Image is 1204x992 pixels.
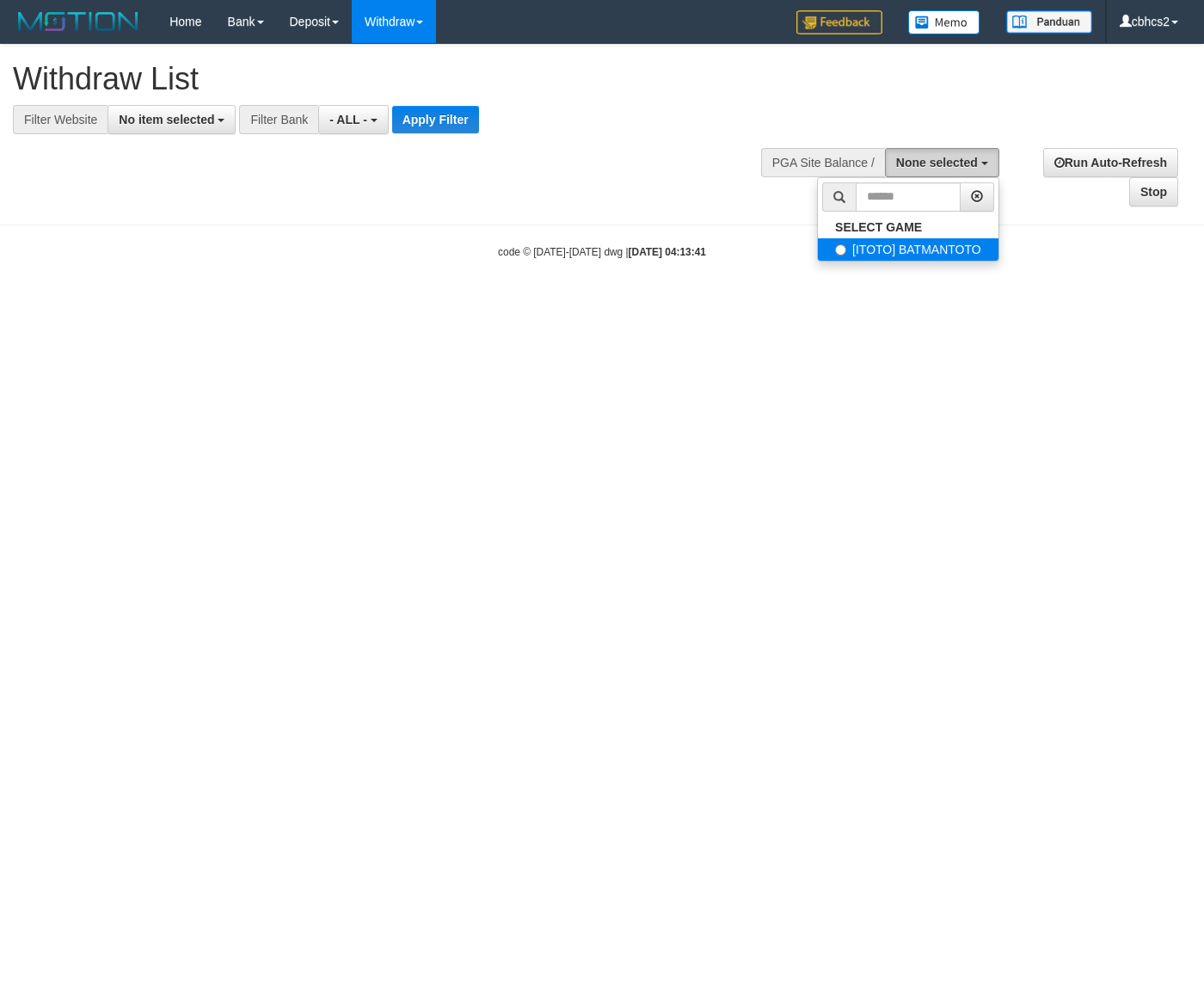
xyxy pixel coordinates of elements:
img: Button%20Memo.svg [908,10,980,34]
div: PGA Site Balance / [761,148,885,177]
button: No item selected [107,105,236,134]
b: SELECT GAME [835,220,922,234]
a: Run Auto-Refresh [1043,148,1178,177]
strong: [DATE] 04:13:41 [629,246,706,258]
small: code © [DATE]-[DATE] dwg | [498,246,706,258]
div: Filter Website [13,105,107,134]
img: Feedback.jpg [796,10,882,34]
label: [ITOTO] BATMANTOTO [818,238,998,261]
span: - ALL - [329,113,367,126]
button: None selected [885,148,999,177]
img: panduan.png [1006,10,1092,34]
div: Filter Bank [239,105,318,134]
span: None selected [896,156,978,169]
a: Stop [1129,177,1178,206]
input: [ITOTO] BATMANTOTO [835,244,846,256]
h1: Withdraw List [13,62,785,96]
button: Apply Filter [392,106,479,133]
span: No item selected [119,113,214,126]
button: - ALL - [318,105,388,134]
a: SELECT GAME [818,216,998,238]
img: MOTION_logo.png [13,9,144,34]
